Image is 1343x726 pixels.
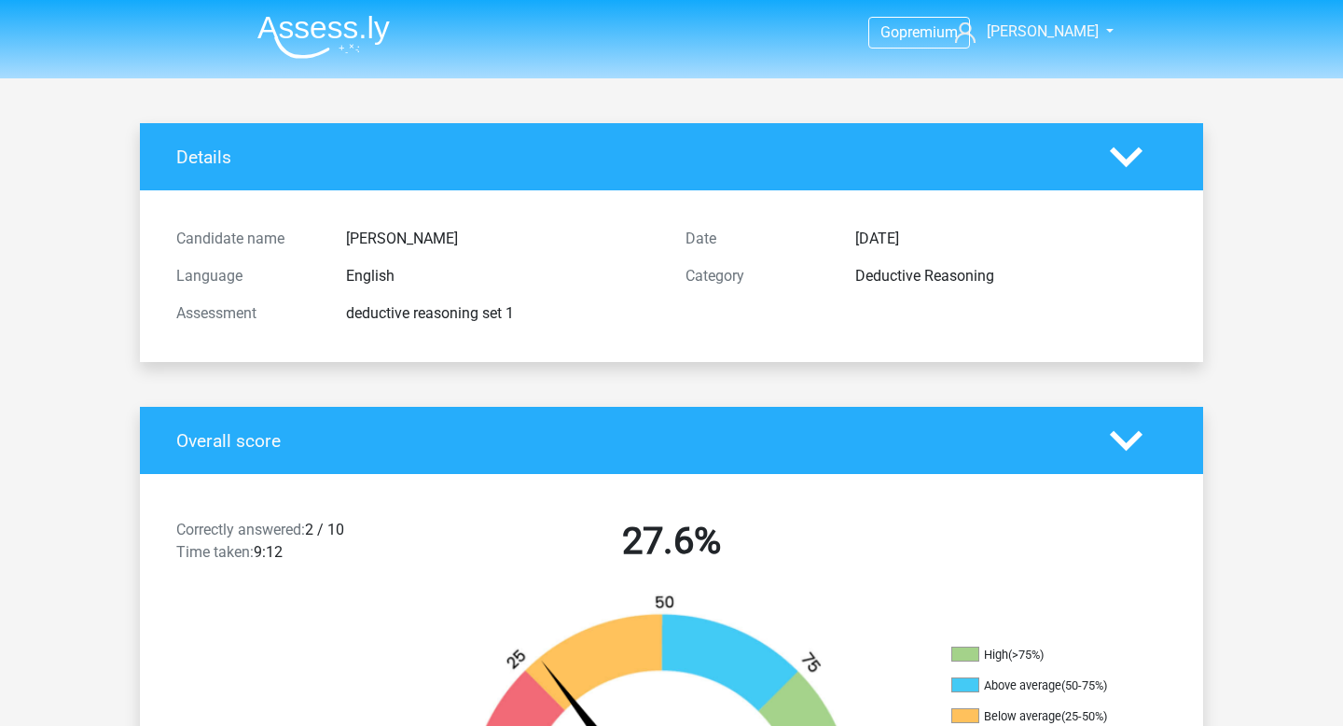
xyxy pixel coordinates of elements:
h2: 27.6% [431,519,912,564]
div: Category [671,265,841,287]
span: premium [899,23,958,41]
div: Assessment [162,302,332,325]
div: Candidate name [162,228,332,250]
a: [PERSON_NAME] [948,21,1101,43]
div: English [332,265,671,287]
div: 2 / 10 9:12 [162,519,417,571]
li: Below average [951,708,1138,725]
a: Gopremium [869,20,969,45]
div: [PERSON_NAME] [332,228,671,250]
div: Language [162,265,332,287]
div: Deductive Reasoning [841,265,1181,287]
div: Date [671,228,841,250]
h4: Details [176,147,1082,168]
div: (>75%) [1008,648,1044,662]
span: Go [880,23,899,41]
li: High [951,647,1138,663]
span: Time taken: [176,543,254,561]
div: (25-50%) [1061,709,1107,723]
div: deductive reasoning set 1 [332,302,671,325]
span: Correctly answered: [176,521,305,538]
img: Assessly [257,15,390,59]
h4: Overall score [176,430,1082,452]
li: Above average [951,677,1138,694]
div: (50-75%) [1061,678,1107,692]
div: [DATE] [841,228,1181,250]
span: [PERSON_NAME] [987,22,1099,40]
